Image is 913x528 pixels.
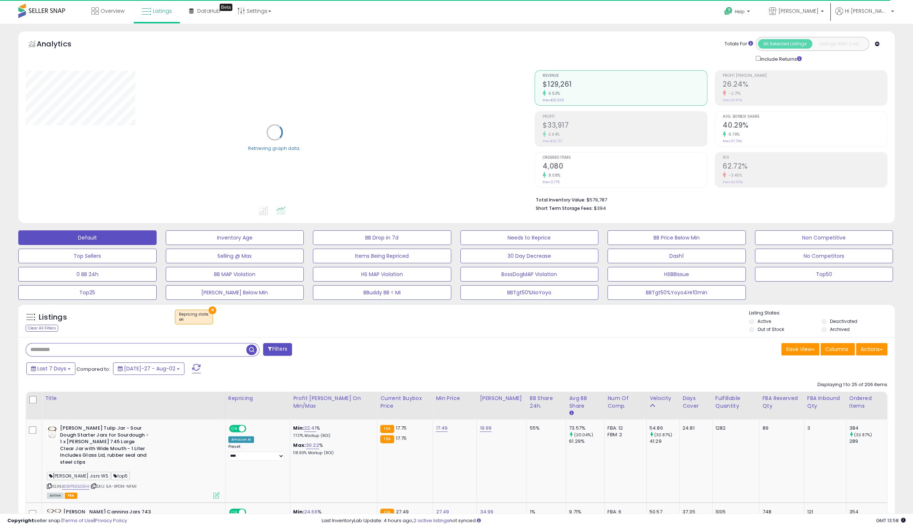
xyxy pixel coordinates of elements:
div: Retrieving graph data.. [248,145,302,151]
button: Needs to Reprice [460,230,599,245]
h5: Analytics [37,39,86,51]
div: % [293,425,371,438]
button: Items Being Repriced [313,249,451,263]
div: Days Cover [682,395,709,410]
h2: 40.29% [723,121,887,131]
div: % [293,442,371,456]
span: 2025-08-10 13:58 GMT [876,517,906,524]
div: 1282 [715,425,754,431]
div: FBA Reserved Qty [762,395,801,410]
label: Active [757,318,771,324]
div: 3 [807,425,841,431]
small: (20.04%) [574,432,593,438]
small: Avg BB Share. [569,410,573,416]
a: Hi [PERSON_NAME] [835,7,894,24]
a: 30.22 [306,442,319,449]
div: 89 [762,425,798,431]
i: Get Help [724,7,733,16]
small: FBA [380,425,394,433]
a: 2 active listings [414,517,449,524]
a: 27.49 [436,508,449,516]
span: ON [230,426,239,432]
span: Ordered Items [543,156,707,160]
div: Profit [PERSON_NAME] on Min/Max [293,395,374,410]
div: 73.57% [569,425,604,431]
h2: 62.72% [723,162,887,172]
span: [PERSON_NAME] [778,7,819,15]
small: FBA [380,435,394,443]
a: Terms of Use [63,517,94,524]
div: Avg BB Share [569,395,601,410]
button: BBTgt50%Yoyo4Hr10min [607,285,746,300]
b: Max: [293,442,306,449]
span: DataHub [197,7,220,15]
small: Prev: $32,727 [543,139,563,143]
small: Prev: 3,775 [543,180,560,184]
div: Repricing [228,395,287,402]
small: Prev: 64.96% [723,180,743,184]
a: 17.49 [436,425,448,432]
span: 17.75 [396,425,407,431]
a: Help [718,1,757,24]
a: 19.99 [480,425,491,432]
label: Deactivated [830,318,857,324]
button: Columns [820,343,855,355]
div: on [179,317,209,322]
div: 50.57 [650,509,679,515]
a: 24.66 [304,508,318,516]
span: Compared to: [76,366,110,373]
div: 121 [807,509,841,515]
div: FBM: 2 [607,431,641,438]
button: Inventory Age [166,230,304,245]
span: Listings [153,7,172,15]
button: Listings With Cost [812,39,867,49]
button: Top Sellers [18,249,157,263]
span: | SKU: 5A-XPDN-NFMI [90,483,136,489]
div: Last InventoryLab Update: 4 hours ago, not synced. [322,517,906,524]
span: ROI [723,156,887,160]
h2: 4,080 [543,162,707,172]
small: 6.79% [726,132,740,137]
button: Filters [263,343,292,356]
a: Privacy Policy [95,517,127,524]
div: 41.29 [650,438,679,445]
span: Profit [543,115,707,119]
span: Last 7 Days [37,365,66,372]
div: 9.71% [569,509,604,515]
div: Ordered Items [849,395,884,410]
small: (32.87%) [654,432,672,438]
div: 354 [849,509,887,515]
img: 416J8sq2hYL._SL40_.jpg [47,425,58,440]
a: 22.41 [304,425,316,432]
div: BB Share 24h. [530,395,563,410]
button: BBTgt50%NoYoyo [460,285,599,300]
div: ASIN: [47,425,220,498]
h2: 26.24% [723,80,887,90]
small: 8.08% [546,173,561,178]
div: Min Price [436,395,474,402]
button: BB MAP Violation [166,267,304,282]
button: [PERSON_NAME] Below Min [166,285,304,300]
b: Min: [293,425,304,431]
small: Prev: 26.97% [723,98,742,102]
button: [DATE]-27 - Aug-02 [113,362,184,375]
div: [PERSON_NAME] [480,395,523,402]
strong: Copyright [7,517,34,524]
h2: $129,261 [543,80,707,90]
th: The percentage added to the cost of goods (COGS) that forms the calculator for Min & Max prices. [290,392,377,419]
div: 748 [762,509,798,515]
span: FBA [65,493,77,499]
div: Amazon AI [228,436,254,443]
span: OFF [245,509,257,516]
button: Last 7 Days [26,362,75,375]
span: Overview [101,7,124,15]
div: 384 [849,425,887,431]
div: FBA: 6 [607,509,641,515]
button: HS MAP Violation [313,267,451,282]
span: top5 [111,472,130,480]
small: (32.87%) [854,432,872,438]
span: Avg. Buybox Share [723,115,887,119]
div: FBA inbound Qty [807,395,843,410]
button: × [209,306,216,314]
small: Prev: 37.73% [723,139,742,143]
